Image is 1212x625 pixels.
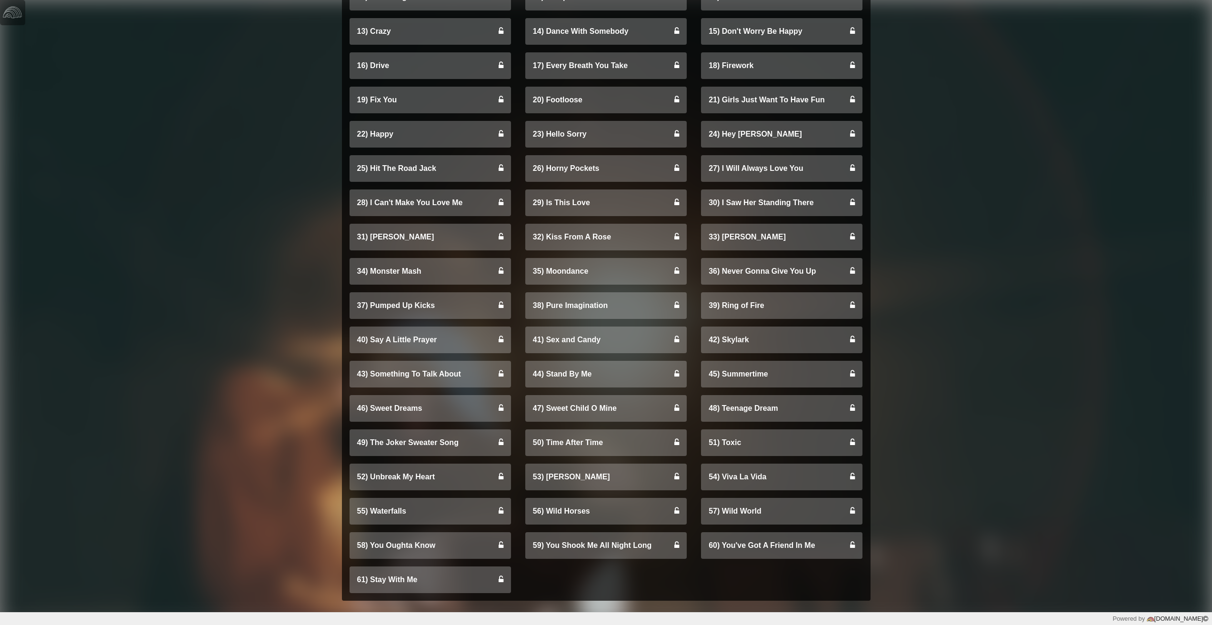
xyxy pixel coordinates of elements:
[701,121,862,148] a: 24) Hey [PERSON_NAME]
[350,189,511,216] a: 28) I Can't Make You Love Me
[701,532,862,559] a: 60) You've Got A Friend In Me
[525,258,687,285] a: 35) Moondance
[525,395,687,422] a: 47) Sweet Child O Mine
[525,224,687,250] a: 32) Kiss From A Rose
[701,189,862,216] a: 30) I Saw Her Standing There
[525,189,687,216] a: 29) Is This Love
[350,566,511,593] a: 61) Stay With Me
[525,52,687,79] a: 17) Every Breath You Take
[3,3,22,22] img: logo-white-4c48a5e4bebecaebe01ca5a9d34031cfd3d4ef9ae749242e8c4bf12ef99f53e8.png
[701,292,862,319] a: 39) Ring of Fire
[350,429,511,456] a: 49) The Joker Sweater Song
[701,464,862,490] a: 54) Viva La Vida
[525,532,687,559] a: 59) You Shook Me All Night Long
[350,327,511,353] a: 40) Say A Little Prayer
[701,395,862,422] a: 48) Teenage Dream
[1112,614,1208,623] div: Powered by
[701,258,862,285] a: 36) Never Gonna Give You Up
[701,155,862,182] a: 27) I Will Always Love You
[350,532,511,559] a: 58) You Oughta Know
[525,429,687,456] a: 50) Time After Time
[350,52,511,79] a: 16) Drive
[350,121,511,148] a: 22) Happy
[525,121,687,148] a: 23) Hello Sorry
[1147,615,1154,623] img: logo-color-e1b8fa5219d03fcd66317c3d3cfaab08a3c62fe3c3b9b34d55d8365b78b1766b.png
[701,52,862,79] a: 18) Firework
[1145,615,1208,622] a: [DOMAIN_NAME]
[701,224,862,250] a: 33) [PERSON_NAME]
[350,87,511,113] a: 19) Fix You
[701,327,862,353] a: 42) Skylark
[350,258,511,285] a: 34) Monster Mash
[525,87,687,113] a: 20) Footloose
[350,498,511,525] a: 55) Waterfalls
[701,429,862,456] a: 51) Toxic
[525,155,687,182] a: 26) Horny Pockets
[701,18,862,45] a: 15) Don't Worry Be Happy
[350,155,511,182] a: 25) Hit The Road Jack
[525,464,687,490] a: 53) [PERSON_NAME]
[350,395,511,422] a: 46) Sweet Dreams
[350,18,511,45] a: 13) Crazy
[701,87,862,113] a: 21) Girls Just Want To Have Fun
[701,361,862,387] a: 45) Summertime
[525,498,687,525] a: 56) Wild Horses
[525,292,687,319] a: 38) Pure Imagination
[350,361,511,387] a: 43) Something To Talk About
[525,361,687,387] a: 44) Stand By Me
[350,224,511,250] a: 31) [PERSON_NAME]
[525,327,687,353] a: 41) Sex and Candy
[701,498,862,525] a: 57) Wild World
[350,464,511,490] a: 52) Unbreak My Heart
[350,292,511,319] a: 37) Pumped Up Kicks
[525,18,687,45] a: 14) Dance With Somebody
